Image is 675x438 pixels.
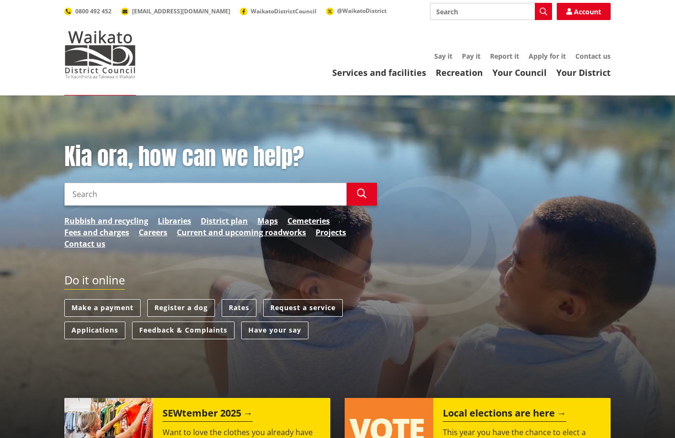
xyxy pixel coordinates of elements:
[240,7,317,15] a: WaikatoDistrictCouncil
[430,3,552,20] input: Search input
[529,52,566,61] a: Apply for it
[443,407,566,422] h2: Local elections are here
[251,7,317,15] span: WaikatoDistrictCouncil
[132,322,235,339] a: Feedback & Complaints
[64,183,347,206] input: Search input
[492,67,547,78] a: Your Council
[132,7,230,15] span: [EMAIL_ADDRESS][DOMAIN_NAME]
[64,215,148,227] a: Rubbish and recycling
[575,52,611,61] a: Contact us
[139,227,167,238] a: Careers
[337,7,387,15] span: @WaikatoDistrict
[556,67,611,78] a: Your District
[222,299,256,317] a: Rates
[75,7,112,15] span: 0800 492 452
[241,322,308,339] a: Have your say
[201,215,248,227] a: District plan
[64,31,136,78] img: Waikato District Council - Te Kaunihera aa Takiwaa o Waikato
[177,227,306,238] a: Current and upcoming roadworks
[434,52,452,61] a: Say it
[121,7,230,15] a: [EMAIL_ADDRESS][DOMAIN_NAME]
[64,299,141,317] a: Make a payment
[490,52,519,61] a: Report it
[64,238,105,250] a: Contact us
[316,227,346,238] a: Projects
[64,143,377,171] h1: Kia ora, how can we help?
[147,299,215,317] a: Register a dog
[326,7,387,15] a: @WaikatoDistrict
[287,215,330,227] a: Cemeteries
[64,273,125,290] h2: Do it online
[64,7,112,15] a: 0800 492 452
[64,227,129,238] a: Fees and charges
[257,215,278,227] a: Maps
[462,52,481,61] a: Pay it
[557,3,611,20] a: Account
[163,407,253,422] h2: SEWtember 2025
[263,299,343,317] a: Request a service
[64,322,125,339] a: Applications
[436,67,483,78] a: Recreation
[158,215,191,227] a: Libraries
[332,67,426,78] a: Services and facilities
